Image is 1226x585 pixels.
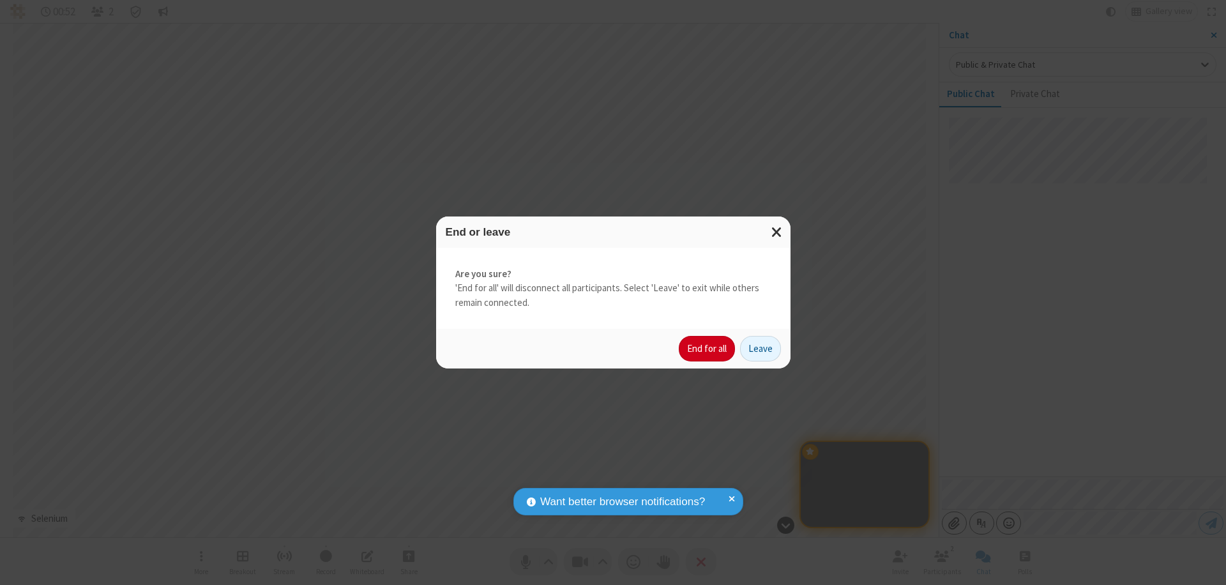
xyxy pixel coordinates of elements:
button: End for all [679,336,735,361]
span: Want better browser notifications? [540,494,705,510]
h3: End or leave [446,226,781,238]
button: Close modal [764,217,791,248]
button: Leave [740,336,781,361]
strong: Are you sure? [455,267,771,282]
div: 'End for all' will disconnect all participants. Select 'Leave' to exit while others remain connec... [436,248,791,330]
